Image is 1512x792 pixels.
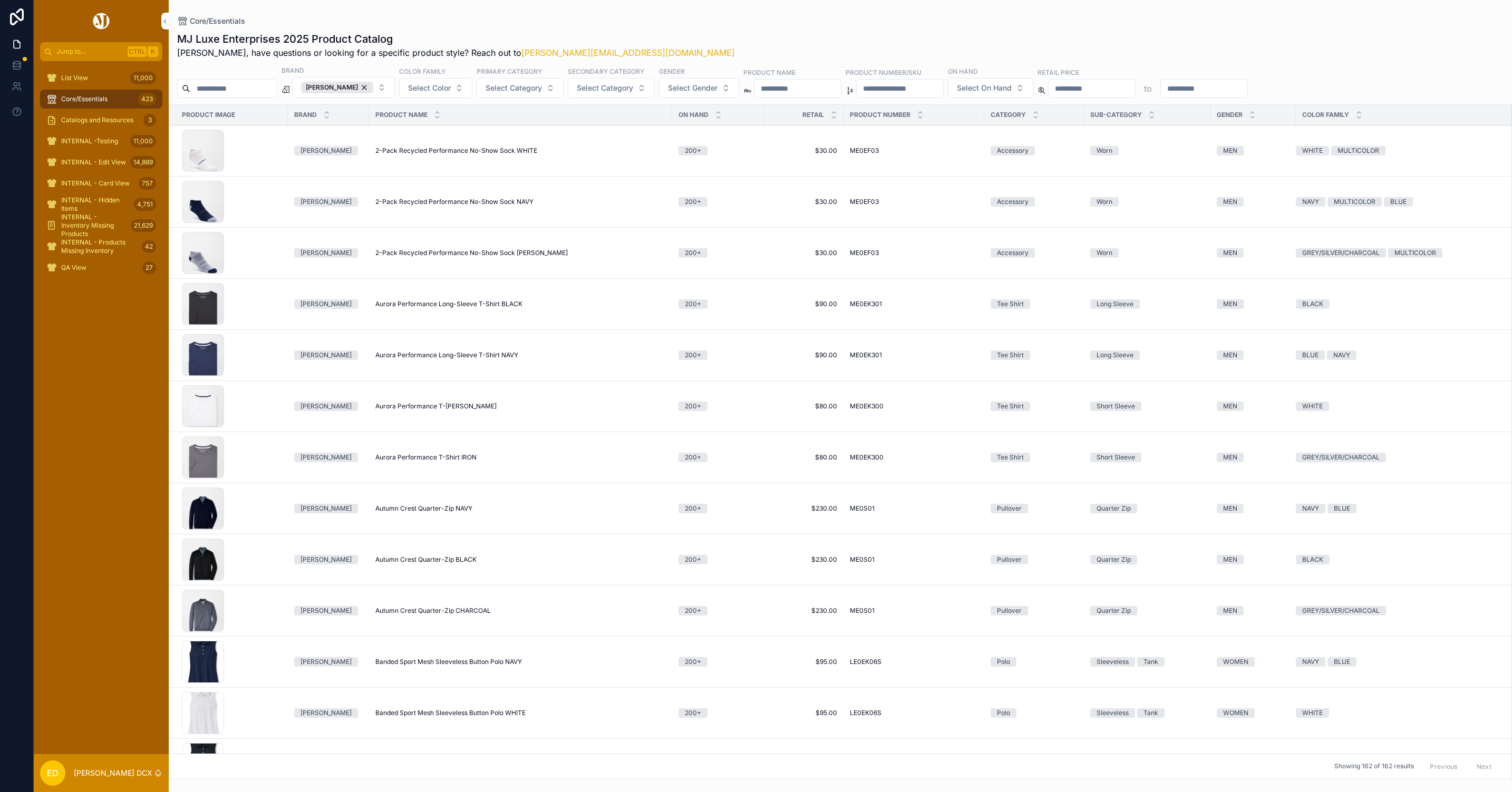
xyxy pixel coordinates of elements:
span: Select Category [577,83,633,93]
a: Pullover [991,606,1078,615]
a: Accessory [991,197,1078,207]
label: Secondary Category [568,66,644,76]
div: 423 [138,93,156,105]
span: Jump to... [56,47,123,56]
div: WHITE [1302,402,1323,411]
span: List View [61,74,88,82]
a: 200+ [679,555,758,564]
a: GREY/SILVER/CHARCOALMULTICOLOR [1296,248,1499,258]
a: ME0EK301 [850,300,978,308]
button: Select Button [948,78,1033,98]
div: Short Sleeve [1097,453,1135,462]
div: Sleeveless [1097,708,1129,718]
div: 11,000 [130,135,156,148]
div: Tee Shirt [997,350,1024,360]
a: $80.00 [771,453,837,462]
a: Worn [1090,248,1204,258]
a: INTERNAL - Hidden Items4,751 [40,195,162,214]
span: Product Number [850,111,910,119]
div: 14,889 [130,156,156,169]
span: Banded Sport Mesh Sleeveless Button Polo WHITE [375,709,526,717]
div: [PERSON_NAME] [301,146,352,155]
div: Polo [997,708,1010,718]
div: MEN [1223,555,1237,564]
a: Aurora Performance T-[PERSON_NAME] [375,402,666,410]
div: [PERSON_NAME] [301,197,352,207]
a: Quarter Zip [1090,606,1204,615]
div: BLUE [1334,657,1350,667]
span: 2-Pack Recycled Performance No-Show Sock [PERSON_NAME] [375,249,568,257]
span: Autumn Crest Quarter-Zip BLACK [375,555,477,564]
div: Short Sleeve [1097,402,1135,411]
a: Autumn Crest Quarter-Zip BLACK [375,555,666,564]
label: Product Number/SKU [846,67,922,77]
a: MEN [1217,504,1290,513]
a: List View11,000 [40,69,162,87]
a: [PERSON_NAME] [294,657,363,667]
div: 27 [142,261,156,274]
a: [PERSON_NAME] [294,350,363,360]
span: Gender [1217,111,1243,119]
a: MEN [1217,350,1290,360]
label: Primary Category [477,66,542,76]
a: 200+ [679,657,758,667]
span: $90.00 [771,351,837,359]
a: Short Sleeve [1090,453,1204,462]
a: 200+ [679,453,758,462]
span: INTERNAL -Testing [61,137,118,145]
a: Worn [1090,146,1204,155]
label: Gender [659,66,685,76]
a: $230.00 [771,555,837,564]
a: 2-Pack Recycled Performance No-Show Sock [PERSON_NAME] [375,249,666,257]
a: $230.00 [771,504,837,513]
div: Accessory [997,197,1029,207]
a: WHITEMULTICOLOR [1296,146,1499,155]
span: ME0EK300 [850,453,884,462]
span: ME0S01 [850,555,875,564]
span: 2-Pack Recycled Performance No-Show Sock NAVY [375,198,534,206]
span: INTERNAL - Hidden Items [61,196,130,213]
a: NAVYBLUE [1296,504,1499,513]
a: $30.00 [771,198,837,206]
div: BLUE [1390,197,1407,207]
a: [PERSON_NAME] [294,453,363,462]
a: ME0EK300 [850,453,978,462]
div: MEN [1223,402,1237,411]
a: INTERNAL - Card View757 [40,174,162,193]
a: 200+ [679,299,758,309]
span: Select On Hand [957,83,1012,93]
a: Tee Shirt [991,402,1078,411]
a: [PERSON_NAME] [294,248,363,258]
div: Tee Shirt [997,299,1024,309]
button: Select Button [568,78,655,98]
div: 200+ [685,504,701,513]
a: $95.00 [771,709,837,717]
a: GREY/SILVER/CHARCOAL [1296,606,1499,615]
div: MULTICOLOR [1334,197,1375,207]
span: Product Name [375,111,428,119]
div: Accessory [997,146,1029,155]
a: Short Sleeve [1090,402,1204,411]
div: NAVY [1302,504,1319,513]
div: 200+ [685,197,701,207]
a: [PERSON_NAME] [294,504,363,513]
a: Quarter Zip [1090,555,1204,564]
span: $230.00 [771,607,837,615]
a: WOMEN [1217,708,1290,718]
span: $95.00 [771,658,837,666]
a: 200+ [679,504,758,513]
span: $30.00 [771,249,837,257]
div: MEN [1223,350,1237,360]
a: Core/Essentials423 [40,90,162,109]
span: LE0EK06S [850,658,881,666]
a: 200+ [679,146,758,155]
span: INTERNAL - Products Missing Inventory [61,238,138,255]
a: MEN [1217,555,1290,564]
div: [PERSON_NAME] [301,657,352,667]
div: MULTICOLOR [1394,248,1436,258]
a: SleevelessTank [1090,708,1204,718]
span: Sub-Category [1090,111,1142,119]
div: 200+ [685,453,701,462]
